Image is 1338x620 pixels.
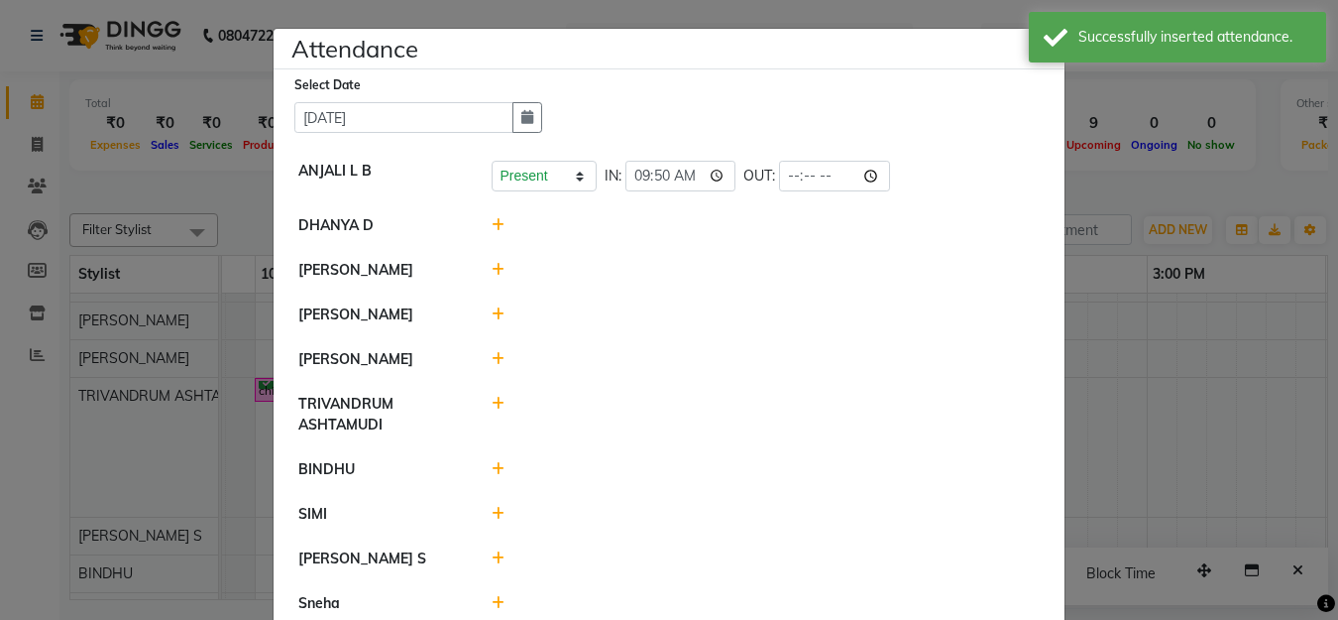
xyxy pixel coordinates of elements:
input: Select date [294,102,513,133]
div: SIMI [283,504,477,525]
div: Successfully inserted attendance. [1078,27,1311,48]
div: Sneha [283,593,477,614]
label: Select Date [294,76,361,94]
div: [PERSON_NAME] [283,305,477,325]
div: TRIVANDRUM ASHTAMUDI [283,394,477,435]
div: BINDHU [283,459,477,480]
span: OUT: [743,166,775,186]
div: [PERSON_NAME] [283,260,477,281]
div: [PERSON_NAME] [283,349,477,370]
div: ANJALI L B [283,161,477,191]
div: DHANYA D [283,215,477,236]
span: IN: [605,166,621,186]
h4: Attendance [291,31,418,66]
div: [PERSON_NAME] S [283,549,477,569]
